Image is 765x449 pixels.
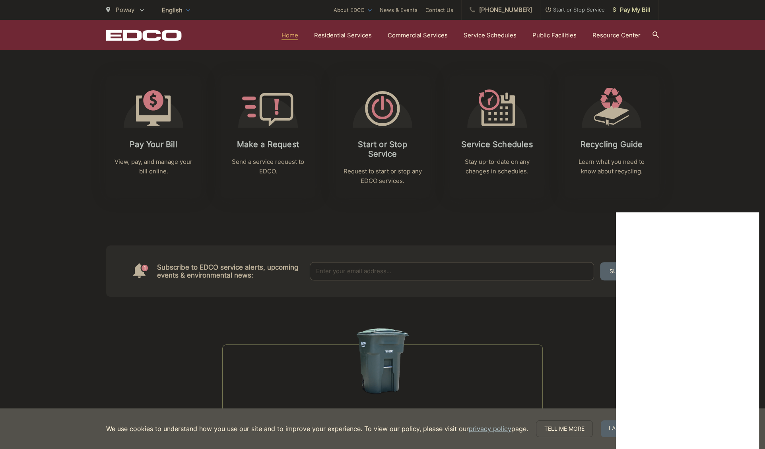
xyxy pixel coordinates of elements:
p: Send a service request to EDCO. [229,157,307,176]
p: View, pay, and manage your bill online. [114,157,193,176]
input: Enter your email address... [310,262,594,280]
h2: Pay Your Bill [114,140,193,149]
a: Resource Center [592,31,641,40]
span: I agree [601,420,637,437]
a: News & Events [380,5,417,15]
span: English [156,3,196,17]
p: Request to start or stop any EDCO services. [343,167,422,186]
a: privacy policy [469,424,511,433]
a: Home [282,31,298,40]
h2: Recycling Guide [572,140,651,149]
a: Make a Request Send a service request to EDCO. [221,76,315,198]
button: Submit [600,262,640,280]
a: Tell me more [536,420,593,437]
a: Service Schedules [464,31,516,40]
p: Stay up-to-date on any changes in schedules. [458,157,536,176]
a: Service Schedules Stay up-to-date on any changes in schedules. [450,76,544,198]
h2: Service Schedules [458,140,536,149]
span: Pay My Bill [613,5,650,15]
a: EDCD logo. Return to the homepage. [106,30,182,41]
a: Pay Your Bill View, pay, and manage your bill online. [106,76,201,198]
h2: Make a Request [229,140,307,149]
a: About EDCO [334,5,372,15]
h2: Start or Stop Service [343,140,422,159]
a: Public Facilities [532,31,577,40]
a: Recycling Guide Learn what you need to know about recycling. [564,76,659,198]
h4: Subscribe to EDCO service alerts, upcoming events & environmental news: [157,263,302,279]
a: Contact Us [425,5,453,15]
a: Residential Services [314,31,372,40]
p: Learn what you need to know about recycling. [572,157,651,176]
p: We use cookies to understand how you use our site and to improve your experience. To view our pol... [106,424,528,433]
a: Commercial Services [388,31,448,40]
span: Poway [116,6,134,14]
